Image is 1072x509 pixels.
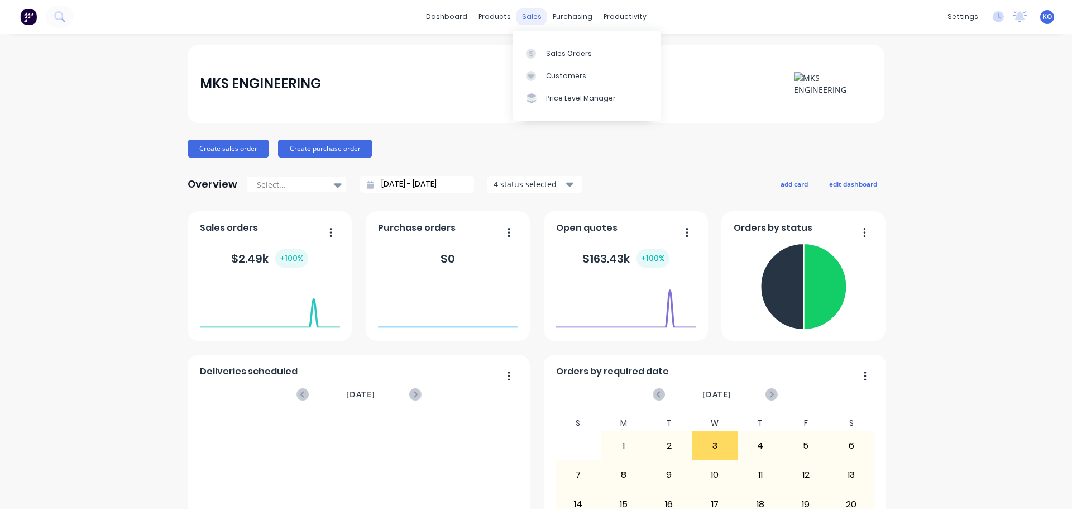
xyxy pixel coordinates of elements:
[346,388,375,401] span: [DATE]
[420,8,473,25] a: dashboard
[1042,12,1052,22] span: KO
[702,388,731,401] span: [DATE]
[738,415,783,431] div: T
[556,365,669,378] span: Orders by required date
[647,461,692,489] div: 9
[783,461,828,489] div: 12
[601,415,647,431] div: M
[734,221,812,235] span: Orders by status
[441,250,455,267] div: $ 0
[231,249,308,268] div: $ 2.49k
[822,177,884,191] button: edit dashboard
[556,461,601,489] div: 7
[546,49,592,59] div: Sales Orders
[473,8,516,25] div: products
[546,93,616,103] div: Price Level Manager
[692,461,737,489] div: 10
[200,365,298,378] span: Deliveries scheduled
[513,65,661,87] a: Customers
[494,178,564,190] div: 4 status selected
[647,432,692,460] div: 2
[636,249,669,268] div: + 100 %
[942,8,984,25] div: settings
[513,87,661,110] a: Price Level Manager
[738,432,783,460] div: 4
[783,415,829,431] div: F
[582,249,669,268] div: $ 163.43k
[598,8,652,25] div: productivity
[773,177,815,191] button: add card
[516,8,547,25] div: sales
[738,461,783,489] div: 11
[692,415,738,431] div: W
[647,415,692,431] div: T
[556,221,618,235] span: Open quotes
[278,140,372,158] button: Create purchase order
[783,432,828,460] div: 5
[692,432,737,460] div: 3
[188,173,237,196] div: Overview
[20,8,37,25] img: Factory
[829,432,874,460] div: 6
[200,73,321,95] div: MKS ENGINEERING
[794,72,872,96] img: MKS ENGINEERING
[829,415,874,431] div: S
[601,461,646,489] div: 8
[556,415,601,431] div: S
[275,249,308,268] div: + 100 %
[487,176,582,193] button: 4 status selected
[601,432,646,460] div: 1
[378,221,456,235] span: Purchase orders
[829,461,874,489] div: 13
[546,71,586,81] div: Customers
[513,42,661,64] a: Sales Orders
[188,140,269,158] button: Create sales order
[547,8,598,25] div: purchasing
[200,221,258,235] span: Sales orders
